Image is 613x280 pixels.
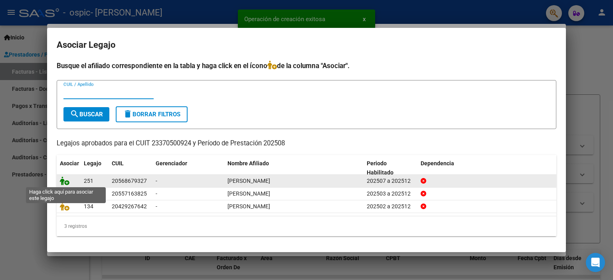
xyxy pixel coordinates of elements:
div: 202503 a 202512 [367,189,414,198]
span: Buscar [70,111,103,118]
datatable-header-cell: Asociar [57,155,81,181]
div: Open Intercom Messenger [586,253,605,272]
span: - [156,190,157,197]
datatable-header-cell: Dependencia [417,155,557,181]
span: Dependencia [421,160,454,166]
span: Periodo Habilitado [367,160,394,176]
button: Buscar [63,107,109,121]
div: 20568679327 [112,176,147,186]
div: 202507 a 202512 [367,176,414,186]
span: CUIL [112,160,124,166]
datatable-header-cell: Legajo [81,155,109,181]
h4: Busque el afiliado correspondiente en la tabla y haga click en el ícono de la columna "Asociar". [57,61,556,71]
span: ARANDA LORENZATTO SANTIAGO [227,203,270,210]
datatable-header-cell: CUIL [109,155,152,181]
mat-icon: delete [123,109,132,119]
span: POLIDORO BAUTISTA ARIEL [227,190,270,197]
span: Borrar Filtros [123,111,180,118]
div: 202502 a 202512 [367,202,414,211]
div: 3 registros [57,216,556,236]
span: Legajo [84,160,101,166]
span: 251 [84,178,93,184]
span: Asociar [60,160,79,166]
span: Nombre Afiliado [227,160,269,166]
datatable-header-cell: Periodo Habilitado [364,155,417,181]
span: - [156,178,157,184]
p: Legajos aprobados para el CUIT 23370500924 y Período de Prestación 202508 [57,139,556,149]
h2: Asociar Legajo [57,37,556,53]
div: 20557163825 [112,189,147,198]
span: ROMERO SANTINO [227,178,270,184]
button: Borrar Filtros [116,106,188,122]
span: Gerenciador [156,160,187,166]
datatable-header-cell: Gerenciador [152,155,224,181]
span: - [156,203,157,210]
div: 20429267642 [112,202,147,211]
span: 134 [84,203,93,210]
span: 214 [84,190,93,197]
mat-icon: search [70,109,79,119]
datatable-header-cell: Nombre Afiliado [224,155,364,181]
